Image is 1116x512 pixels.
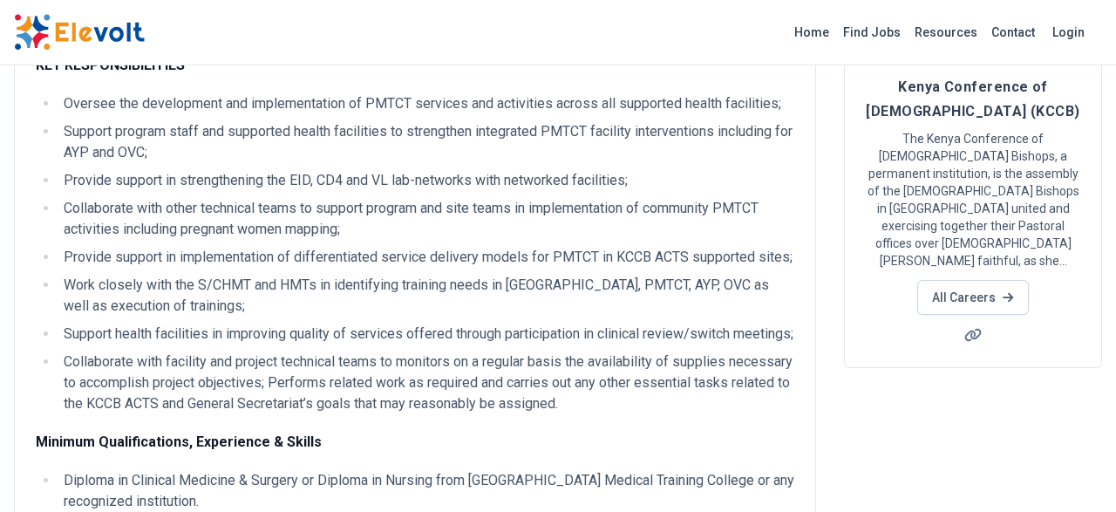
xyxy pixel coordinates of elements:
[58,170,794,191] li: Provide support in strengthening the EID, CD4 and VL lab-networks with networked facilities;
[866,79,1079,119] span: Kenya Conference of [DEMOGRAPHIC_DATA] (KCCB)
[58,275,794,317] li: Work closely with the S/CHMT and HMTs in identifying training needs in [GEOGRAPHIC_DATA], PMTCT, ...
[917,280,1028,315] a: All Careers
[908,18,984,46] a: Resources
[984,18,1042,46] a: Contact
[58,470,794,512] li: Diploma in Clinical Medicine & Surgery or Diploma in Nursing from [GEOGRAPHIC_DATA] Medical Train...
[58,324,794,345] li: Support health facilities in improving quality of services offered through participation in clini...
[787,18,836,46] a: Home
[836,18,908,46] a: Find Jobs
[58,198,794,240] li: Collaborate with other technical teams to support program and site teams in implementation of com...
[58,93,794,114] li: Oversee the development and implementation of PMTCT services and activities across all supported ...
[58,247,794,268] li: Provide support in implementation of differentiated service delivery models for PMTCT in KCCB ACT...
[1029,428,1116,512] iframe: Chat Widget
[36,433,322,450] strong: Minimum Qualifications, Experience & Skills
[58,121,794,163] li: Support program staff and supported health facilities to strengthen integrated PMTCT facility int...
[14,14,145,51] img: Elevolt
[866,130,1080,270] p: The Kenya Conference of [DEMOGRAPHIC_DATA] Bishops, a permanent institution, is the assembly of t...
[1042,15,1095,50] a: Login
[58,352,794,414] li: Collaborate with facility and project technical teams to monitors on a regular basis the availabi...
